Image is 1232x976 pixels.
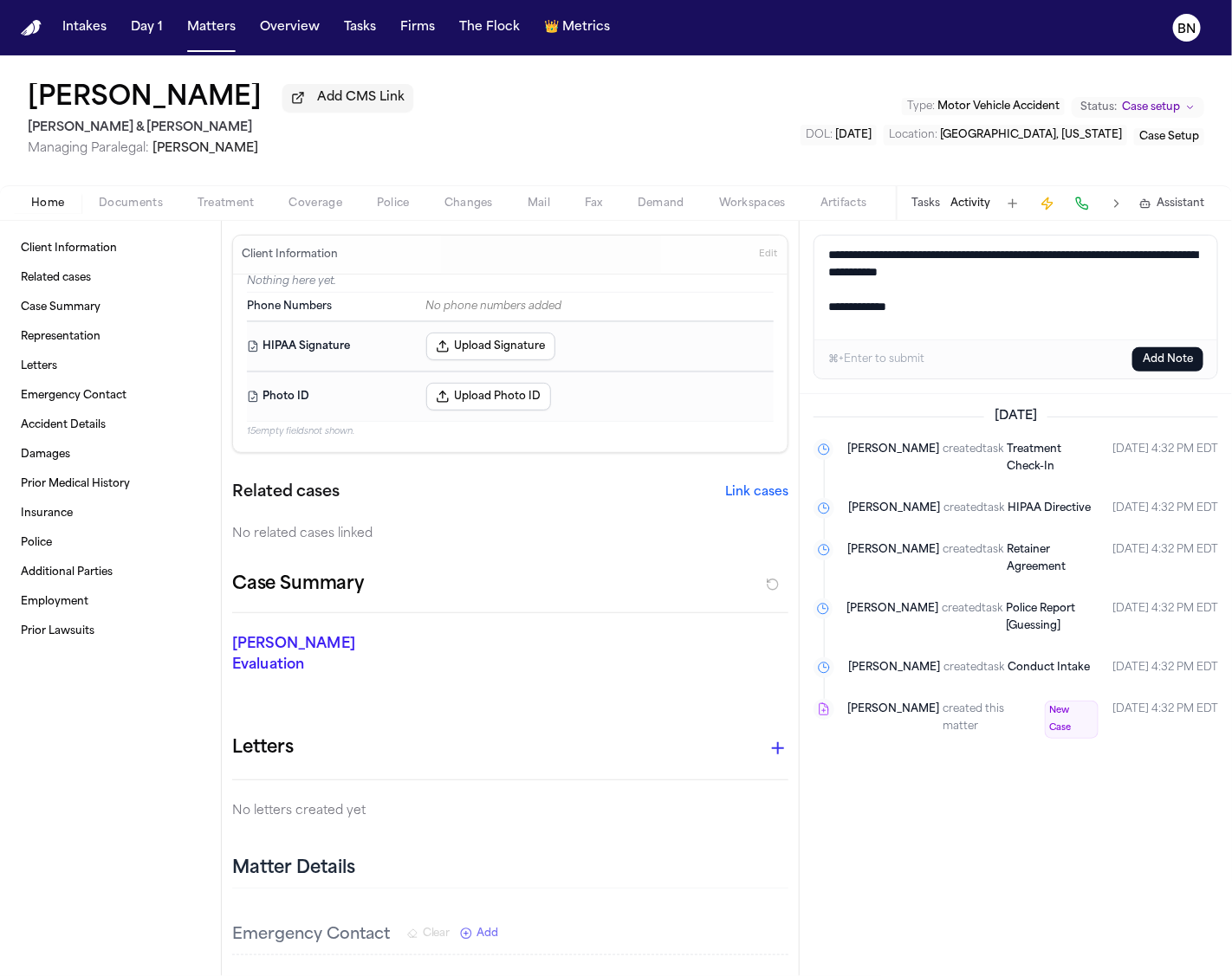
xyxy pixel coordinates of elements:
button: Edit service: Case Setup [1134,128,1204,145]
span: Case Setup [1139,132,1199,142]
h1: Letters [232,734,294,762]
button: Add Note [1132,347,1203,372]
dt: HIPAA Signature [247,333,416,360]
time: October 2, 2025 at 4:32 PM [1112,659,1218,676]
button: Clear Emergency Contact [407,927,450,940]
button: The Flock [452,12,527,43]
span: Add [477,927,498,940]
a: Damages [14,441,207,469]
button: Overview [253,12,327,43]
span: Police Report [Guessing] [1006,604,1075,631]
span: Demand [638,197,684,210]
span: [PERSON_NAME] [152,142,258,155]
span: created this matter [943,701,1041,739]
button: Link cases [725,484,788,501]
button: Tasks [337,12,383,43]
a: Case Summary [14,294,207,321]
a: Intakes [55,12,113,43]
span: [PERSON_NAME] [847,441,939,475]
a: Prior Lawsuits [14,617,207,645]
h1: [PERSON_NAME] [28,83,262,114]
h3: Emergency Contact [232,923,390,947]
button: Firms [393,12,442,43]
a: Letters [14,352,207,380]
a: Accident Details [14,411,207,439]
a: Additional Parties [14,559,207,586]
button: Edit Type: Motor Vehicle Accident [902,98,1065,115]
button: Activity [950,197,990,210]
span: DOL : [806,130,833,140]
h2: Case Summary [232,571,364,598]
div: No phone numbers added [426,300,774,313]
span: [DATE] [984,408,1047,425]
span: Home [31,197,64,210]
span: created task [942,600,1002,635]
span: Type : [907,101,935,112]
span: [PERSON_NAME] [848,659,940,676]
span: [GEOGRAPHIC_DATA], [US_STATE] [940,130,1122,140]
a: Related cases [14,264,207,292]
span: [DATE] [835,130,872,140]
a: Police Report [Guessing] [1006,600,1099,635]
span: Police [377,197,410,210]
span: [PERSON_NAME] [846,600,938,635]
a: Representation [14,323,207,351]
p: No letters created yet [232,801,788,822]
button: Add New [460,927,498,940]
a: Employment [14,588,207,616]
h3: Client Information [238,248,341,262]
a: Police [14,529,207,557]
h2: [PERSON_NAME] & [PERSON_NAME] [28,118,413,139]
p: Nothing here yet. [247,275,774,292]
button: Tasks [911,197,940,210]
a: crownMetrics [537,12,617,43]
a: Prior Medical History [14,470,207,498]
dt: Photo ID [247,383,416,410]
a: Home [21,20,42,36]
button: Assistant [1139,197,1204,210]
button: Day 1 [124,12,170,43]
span: [PERSON_NAME] [848,701,940,739]
span: Add CMS Link [317,89,405,107]
span: Changes [444,197,493,210]
h2: Matter Details [232,856,355,881]
span: Motor Vehicle Accident [937,101,1060,112]
span: created task [943,659,1004,676]
button: Upload Signature [426,333,555,360]
span: HIPAA Directive [1008,503,1091,514]
h2: Related cases [232,481,340,505]
span: Artifacts [820,197,867,210]
button: Edit Location: Berkley, Missouri [884,125,1127,145]
span: [PERSON_NAME] [847,541,939,576]
span: Edit [759,249,777,261]
a: Retainer Agreement [1007,541,1099,576]
button: Add Task [1001,191,1025,216]
span: Case setup [1122,100,1180,114]
button: Upload Photo ID [426,383,551,410]
span: Status: [1080,100,1117,114]
span: Assistant [1157,197,1204,210]
span: Documents [99,197,163,210]
a: Emergency Contact [14,382,207,410]
span: Treatment [198,197,255,210]
span: Fax [585,197,603,210]
button: Matters [180,12,243,43]
span: [PERSON_NAME] [848,500,940,517]
span: Workspaces [719,197,786,210]
span: Mail [528,197,550,210]
a: Insurance [14,500,207,527]
span: Phone Numbers [247,300,332,313]
span: Managing Paralegal: [28,142,149,155]
span: Retainer Agreement [1007,545,1066,572]
span: Coverage [289,197,342,210]
button: Change status from Case setup [1072,97,1204,118]
span: New Case [1045,701,1099,739]
a: Client Information [14,235,207,262]
time: October 2, 2025 at 4:32 PM [1112,600,1218,635]
span: Treatment Check-In [1007,444,1061,472]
